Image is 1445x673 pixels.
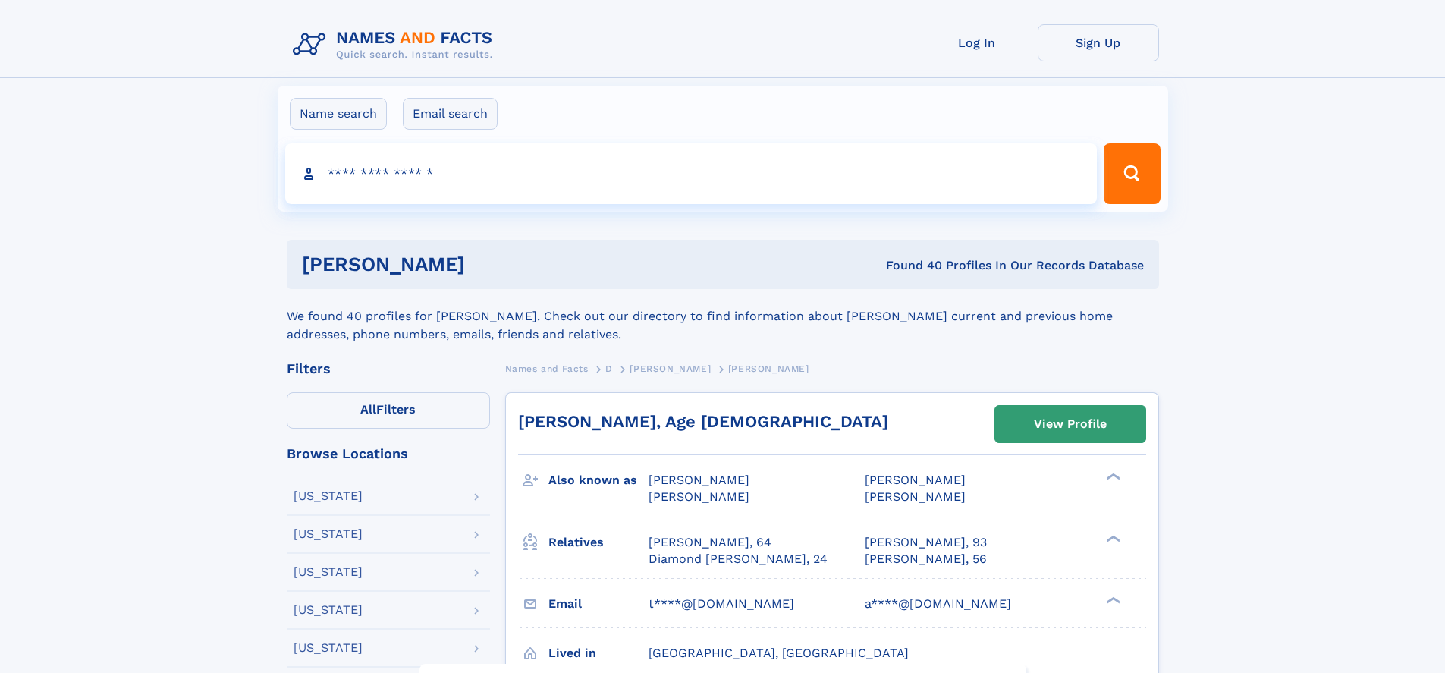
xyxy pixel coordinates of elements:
[605,359,613,378] a: D
[865,534,987,551] a: [PERSON_NAME], 93
[294,604,363,616] div: [US_STATE]
[518,412,888,431] a: [PERSON_NAME], Age [DEMOGRAPHIC_DATA]
[728,363,809,374] span: [PERSON_NAME]
[865,473,966,487] span: [PERSON_NAME]
[548,591,649,617] h3: Email
[548,640,649,666] h3: Lived in
[287,24,505,65] img: Logo Names and Facts
[649,473,749,487] span: [PERSON_NAME]
[649,489,749,504] span: [PERSON_NAME]
[1103,472,1121,482] div: ❯
[1034,407,1107,442] div: View Profile
[505,359,589,378] a: Names and Facts
[285,143,1098,204] input: search input
[294,490,363,502] div: [US_STATE]
[290,98,387,130] label: Name search
[630,363,711,374] span: [PERSON_NAME]
[1104,143,1160,204] button: Search Button
[287,392,490,429] label: Filters
[302,255,676,274] h1: [PERSON_NAME]
[294,642,363,654] div: [US_STATE]
[649,646,909,660] span: [GEOGRAPHIC_DATA], [GEOGRAPHIC_DATA]
[916,24,1038,61] a: Log In
[865,551,987,568] a: [PERSON_NAME], 56
[675,257,1144,274] div: Found 40 Profiles In Our Records Database
[605,363,613,374] span: D
[995,406,1145,442] a: View Profile
[360,402,376,417] span: All
[630,359,711,378] a: [PERSON_NAME]
[649,551,828,568] a: Diamond [PERSON_NAME], 24
[287,289,1159,344] div: We found 40 profiles for [PERSON_NAME]. Check out our directory to find information about [PERSON...
[1103,595,1121,605] div: ❯
[548,530,649,555] h3: Relatives
[287,447,490,461] div: Browse Locations
[294,528,363,540] div: [US_STATE]
[294,566,363,578] div: [US_STATE]
[649,534,771,551] a: [PERSON_NAME], 64
[865,489,966,504] span: [PERSON_NAME]
[403,98,498,130] label: Email search
[287,362,490,376] div: Filters
[548,467,649,493] h3: Also known as
[1038,24,1159,61] a: Sign Up
[1103,533,1121,543] div: ❯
